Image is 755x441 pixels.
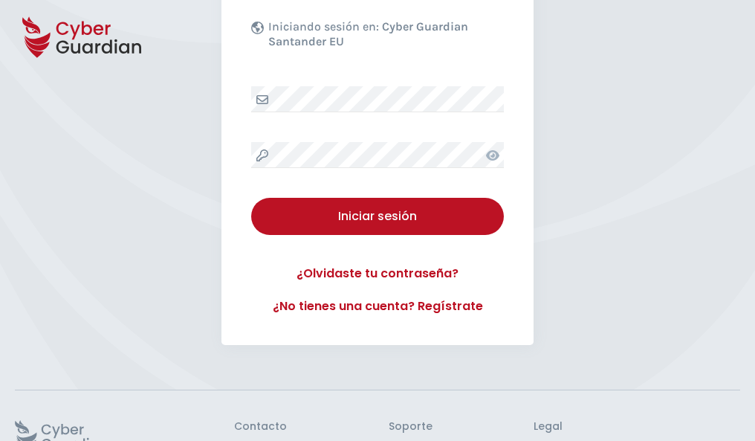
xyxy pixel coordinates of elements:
div: Iniciar sesión [262,207,493,225]
button: Iniciar sesión [251,198,504,235]
h3: Soporte [389,420,432,434]
h3: Contacto [234,420,287,434]
h3: Legal [534,420,740,434]
a: ¿No tienes una cuenta? Regístrate [251,297,504,315]
a: ¿Olvidaste tu contraseña? [251,265,504,283]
